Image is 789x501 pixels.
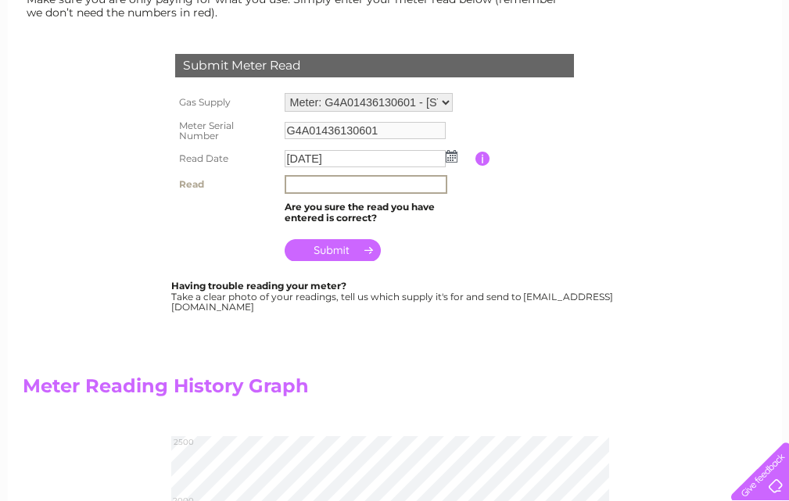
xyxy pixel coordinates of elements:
[514,66,543,78] a: Water
[27,41,107,88] img: logo.png
[653,66,676,78] a: Blog
[494,8,602,27] a: 0333 014 3131
[553,66,587,78] a: Energy
[171,171,281,198] th: Read
[685,66,723,78] a: Contact
[285,239,381,261] input: Submit
[171,280,346,292] b: Having trouble reading your meter?
[475,152,490,166] input: Information
[171,89,281,116] th: Gas Supply
[737,66,774,78] a: Log out
[26,9,765,76] div: Clear Business is a trading name of Verastar Limited (registered in [GEOGRAPHIC_DATA] No. 3667643...
[171,116,281,147] th: Meter Serial Number
[597,66,644,78] a: Telecoms
[175,54,574,77] div: Submit Meter Read
[281,198,475,227] td: Are you sure the read you have entered is correct?
[171,281,615,313] div: Take a clear photo of your readings, tell us which supply it's for and send to [EMAIL_ADDRESS][DO...
[171,146,281,171] th: Read Date
[446,150,457,163] img: ...
[23,375,570,405] h2: Meter Reading History Graph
